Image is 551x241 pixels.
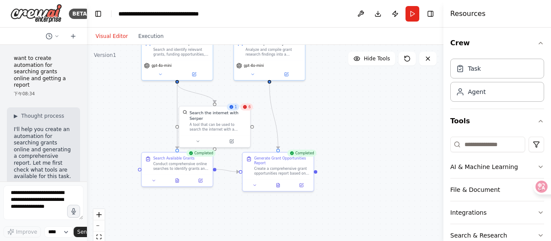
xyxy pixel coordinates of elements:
[245,47,301,56] div: Analyze and compile grant research findings into a comprehensive, well-structured report. Organiz...
[270,71,303,78] button: Open in side panel
[217,166,239,175] g: Edge from 1ba47850-9dc3-4711-8c30-160c81d2936c to 3ac391a8-ff8a-4a1d-9ac2-2bfdbddde194
[69,9,90,19] div: BETA
[141,152,213,187] div: CompletedSearch Available GrantsConduct comprehensive online searches to identify grants and fund...
[14,55,73,89] p: want to create automation for searching grants online and getting a report
[424,8,436,20] button: Hide right sidebar
[93,209,105,220] button: zoom in
[66,31,80,41] button: Start a new chat
[450,201,544,224] button: Integrations
[179,106,251,147] div: 16SerperDevToolSearch the internet with SerperA tool that can be used to search the internet with...
[153,156,195,161] div: Search Available Grants
[152,63,172,68] span: gpt-4o-mini
[235,105,237,110] span: 1
[450,9,486,19] h4: Resources
[10,4,62,23] img: Logo
[186,150,216,156] div: Completed
[450,178,544,201] button: File & Document
[287,150,316,156] div: Completed
[133,31,169,41] button: Execution
[291,182,311,189] button: Open in side panel
[14,91,73,97] div: 下午08:34
[245,41,301,46] div: Grant Report Analyst
[248,105,251,110] span: 6
[141,37,213,81] div: Grant Research SpecialistSearch and identify relevant grants, funding opportunities, and financia...
[468,88,486,96] div: Agent
[21,113,64,119] span: Thought process
[14,113,18,119] span: ▶
[67,205,80,218] button: Click to speak your automation idea
[42,31,63,41] button: Switch to previous chat
[153,47,209,56] div: Search and identify relevant grants, funding opportunities, and financial support programs based ...
[450,55,544,109] div: Crew
[266,182,291,189] button: View output
[266,84,281,149] g: Edge from 50950adf-c79d-4832-b820-5dba6d1cda00 to 3ac391a8-ff8a-4a1d-9ac2-2bfdbddde194
[77,228,90,235] span: Send
[215,138,248,145] button: Open in side panel
[254,166,310,175] div: Create a comprehensive grant opportunities report based on the research findings. Analyze and cat...
[244,63,264,68] span: gpt-4o-mini
[90,31,133,41] button: Visual Editor
[153,162,209,171] div: Conduct comprehensive online searches to identify grants and funding opportunities matching the s...
[178,71,210,78] button: Open in side panel
[93,220,105,232] button: zoom out
[450,31,544,55] button: Crew
[165,177,189,184] button: View output
[233,37,305,81] div: Grant Report AnalystAnalyze and compile grant research findings into a comprehensive, well-struct...
[94,52,116,59] div: Version 1
[189,122,247,131] div: A tool that can be used to search the internet with a search_query. Supports different search typ...
[191,177,210,184] button: Open in side panel
[92,8,104,20] button: Hide left sidebar
[14,126,73,180] p: I'll help you create an automation for searching grants online and generating a comprehensive rep...
[450,156,544,178] button: AI & Machine Learning
[174,84,217,103] g: Edge from 87408c8b-94d1-4589-8c76-0a35fd715510 to 782395bc-9d24-4eb7-b1a6-8b767cf6d42a
[174,84,180,149] g: Edge from 87408c8b-94d1-4589-8c76-0a35fd715510 to 1ba47850-9dc3-4711-8c30-160c81d2936c
[183,110,187,115] img: SerperDevTool
[348,52,395,66] button: Hide Tools
[450,109,544,133] button: Tools
[14,113,64,119] button: ▶Thought process
[16,228,37,235] span: Improve
[3,226,41,238] button: Improve
[118,9,199,18] nav: breadcrumb
[189,110,247,122] div: Search the internet with Serper
[364,55,390,62] span: Hide Tools
[242,152,314,192] div: CompletedGenerate Grant Opportunities ReportCreate a comprehensive grant opportunities report bas...
[254,156,310,165] div: Generate Grant Opportunities Report
[468,64,481,73] div: Task
[153,41,209,46] div: Grant Research Specialist
[74,227,100,237] button: Send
